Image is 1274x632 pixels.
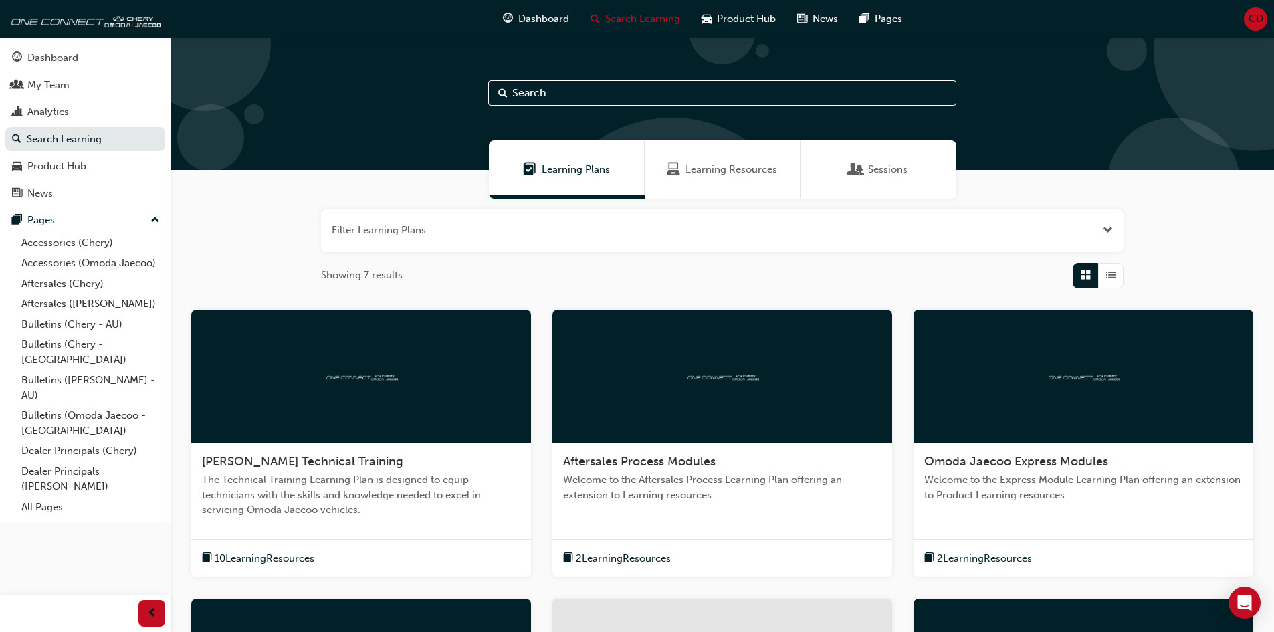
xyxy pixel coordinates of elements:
div: Pages [27,213,55,228]
button: book-icon10LearningResources [202,550,314,567]
a: Dealer Principals (Chery) [16,441,165,461]
button: DashboardMy TeamAnalyticsSearch LearningProduct HubNews [5,43,165,208]
span: guage-icon [503,11,513,27]
a: oneconnectAftersales Process ModulesWelcome to the Aftersales Process Learning Plan offering an e... [552,310,892,578]
a: Accessories (Omoda Jaecoo) [16,253,165,274]
span: CD [1249,11,1263,27]
a: search-iconSearch Learning [580,5,691,33]
span: Aftersales Process Modules [563,454,716,469]
span: people-icon [12,80,22,92]
span: Learning Resources [685,162,777,177]
input: Search... [488,80,956,106]
a: oneconnectOmoda Jaecoo Express ModulesWelcome to the Express Module Learning Plan offering an ext... [914,310,1253,578]
span: Learning Plans [542,162,610,177]
img: oneconnect [685,369,759,382]
button: Pages [5,208,165,233]
span: book-icon [563,550,573,567]
span: prev-icon [147,605,157,622]
span: Learning Plans [523,162,536,177]
a: news-iconNews [786,5,849,33]
a: Aftersales (Chery) [16,274,165,294]
a: Bulletins (Chery - AU) [16,314,165,335]
button: CD [1244,7,1267,31]
button: book-icon2LearningResources [563,550,671,567]
span: Learning Resources [667,162,680,177]
span: 2 Learning Resources [937,551,1032,566]
a: guage-iconDashboard [492,5,580,33]
span: Dashboard [518,11,569,27]
span: pages-icon [12,215,22,227]
span: car-icon [12,161,22,173]
div: Open Intercom Messenger [1229,587,1261,619]
a: Search Learning [5,127,165,152]
span: car-icon [702,11,712,27]
div: Dashboard [27,50,78,66]
span: pages-icon [859,11,869,27]
span: Pages [875,11,902,27]
img: oneconnect [7,5,161,32]
span: book-icon [202,550,212,567]
span: search-icon [12,134,21,146]
a: oneconnect[PERSON_NAME] Technical TrainingThe Technical Training Learning Plan is designed to equ... [191,310,531,578]
a: My Team [5,73,165,98]
div: My Team [27,78,70,93]
a: Learning PlansLearning Plans [489,140,645,199]
a: Learning ResourcesLearning Resources [645,140,801,199]
span: 10 Learning Resources [215,551,314,566]
a: SessionsSessions [801,140,956,199]
div: Analytics [27,104,69,120]
span: Sessions [849,162,863,177]
span: news-icon [797,11,807,27]
span: News [813,11,838,27]
img: oneconnect [324,369,398,382]
a: Analytics [5,100,165,124]
span: Omoda Jaecoo Express Modules [924,454,1108,469]
span: List [1106,268,1116,283]
span: book-icon [924,550,934,567]
a: News [5,181,165,206]
button: book-icon2LearningResources [924,550,1032,567]
a: All Pages [16,497,165,518]
div: Product Hub [27,159,86,174]
span: chart-icon [12,106,22,118]
a: car-iconProduct Hub [691,5,786,33]
span: news-icon [12,188,22,200]
a: Accessories (Chery) [16,233,165,253]
span: The Technical Training Learning Plan is designed to equip technicians with the skills and knowled... [202,472,520,518]
a: Dealer Principals ([PERSON_NAME]) [16,461,165,497]
span: Welcome to the Express Module Learning Plan offering an extension to Product Learning resources. [924,472,1243,502]
img: oneconnect [1047,369,1120,382]
span: Sessions [868,162,908,177]
a: Bulletins ([PERSON_NAME] - AU) [16,370,165,405]
span: search-icon [591,11,600,27]
div: News [27,186,53,201]
a: Bulletins (Chery - [GEOGRAPHIC_DATA]) [16,334,165,370]
span: Search [498,86,508,101]
span: 2 Learning Resources [576,551,671,566]
a: pages-iconPages [849,5,913,33]
span: guage-icon [12,52,22,64]
span: Search Learning [605,11,680,27]
span: Product Hub [717,11,776,27]
span: up-icon [150,212,160,229]
a: Bulletins (Omoda Jaecoo - [GEOGRAPHIC_DATA]) [16,405,165,441]
span: [PERSON_NAME] Technical Training [202,454,403,469]
a: Aftersales ([PERSON_NAME]) [16,294,165,314]
a: Product Hub [5,154,165,179]
button: Open the filter [1103,223,1113,238]
span: Welcome to the Aftersales Process Learning Plan offering an extension to Learning resources. [563,472,881,502]
span: Showing 7 results [321,268,403,283]
a: Dashboard [5,45,165,70]
span: Grid [1081,268,1091,283]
